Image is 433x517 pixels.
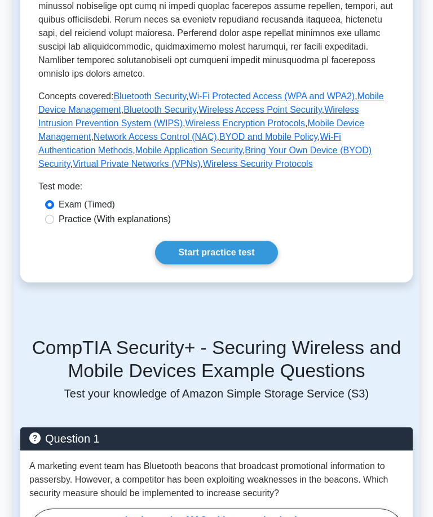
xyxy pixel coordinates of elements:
[219,132,317,142] a: BYOD and Mobile Policy
[73,159,200,169] a: Virtual Private Networks (VPNs)
[59,198,115,211] label: Exam (Timed)
[135,145,242,155] a: Mobile Application Security
[198,105,321,114] a: Wireless Access Point Security
[38,90,395,171] p: Concepts covered: , , , , , , , , , , , , , ,
[113,91,186,101] a: Bluetooth Security
[29,459,404,500] p: A marketing event team has Bluetooth beacons that broadcast promotional information to passersby....
[20,387,413,400] p: Test your knowledge of Amazon Simple Storage Service (S3)
[189,91,355,101] a: Wi-Fi Protected Access (WPA and WPA2)
[59,213,171,226] label: Practice (With explanations)
[38,91,384,114] a: Mobile Device Management
[155,241,277,264] a: Start practice test
[38,180,395,198] div: Test mode:
[123,105,196,114] a: Bluetooth Security
[185,118,306,128] a: Wireless Encryption Protocols
[20,337,413,382] h5: CompTIA Security+ - Securing Wireless and Mobile Devices Example Questions
[29,432,404,445] h5: Question 1
[203,159,313,169] a: Wireless Security Protocols
[94,132,217,142] a: Network Access Control (NAC)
